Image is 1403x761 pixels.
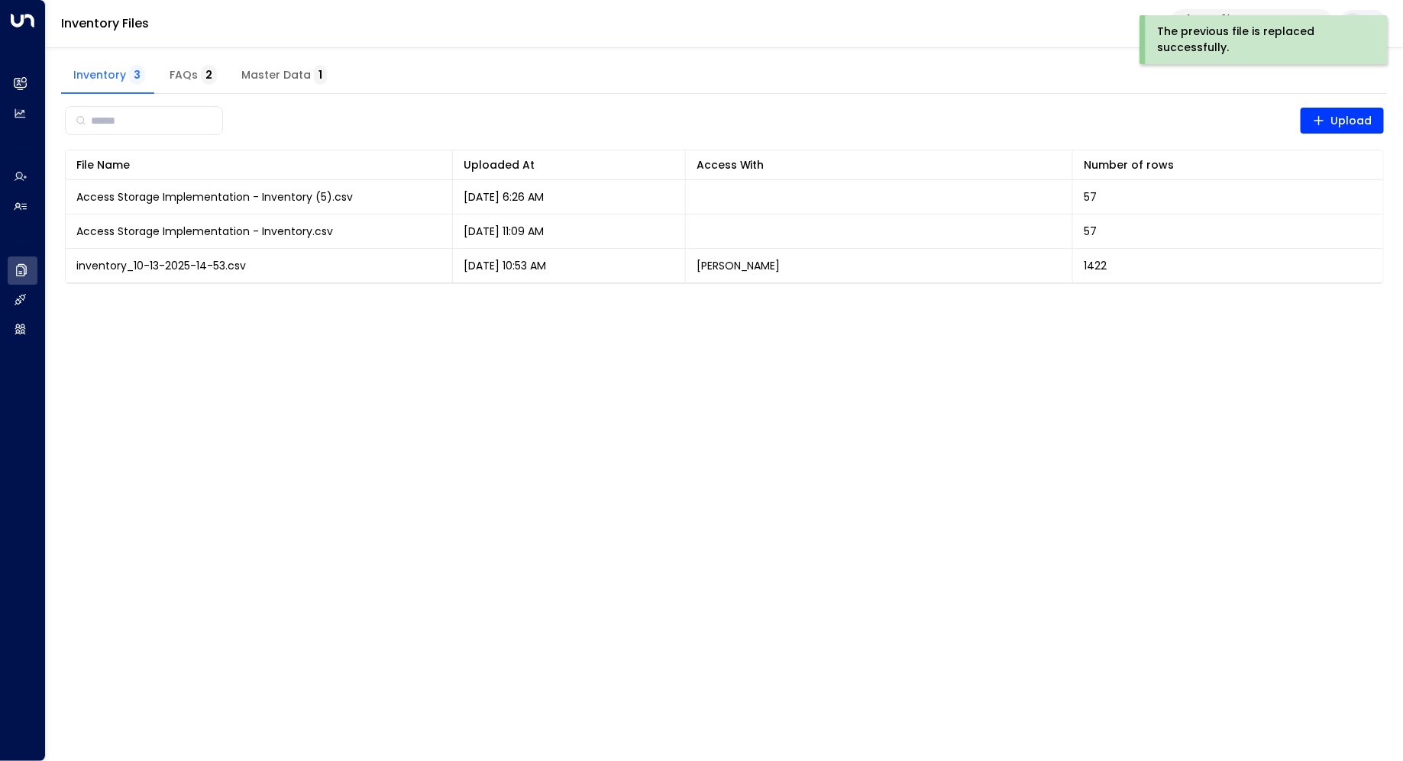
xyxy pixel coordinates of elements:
button: Upload [1301,108,1385,134]
span: 1 [314,65,327,85]
p: [DATE] 10:53 AM [464,258,546,273]
a: Inventory Files [61,15,149,32]
p: [DATE] 6:26 AM [464,189,544,205]
div: Number of rows [1084,156,1174,174]
span: Inventory [73,69,145,82]
span: Upload [1313,111,1372,131]
p: [DATE] 11:09 AM [464,224,544,239]
div: Uploaded At [464,156,674,174]
span: 3 [129,65,145,85]
span: 57 [1084,189,1097,205]
span: 2 [201,65,217,85]
p: [PERSON_NAME] [697,258,781,273]
span: Access Storage Implementation - Inventory.csv [76,224,333,239]
div: The previous file is replaced successfully. [1157,24,1367,56]
div: File Name [76,156,441,174]
button: Access Storage17248963-7bae-4f68-a6e0-04e589c1c15e [1170,9,1333,38]
span: FAQs [170,69,217,82]
div: File Name [76,156,130,174]
span: 57 [1084,224,1097,239]
div: Number of rows [1084,156,1372,174]
div: Uploaded At [464,156,535,174]
span: inventory_10-13-2025-14-53.csv [76,258,246,273]
span: 1422 [1084,258,1107,273]
div: Access With [697,156,1062,174]
span: Master Data [241,69,327,82]
span: Access Storage Implementation - Inventory (5).csv [76,189,353,205]
p: Access Storage [1185,14,1303,23]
